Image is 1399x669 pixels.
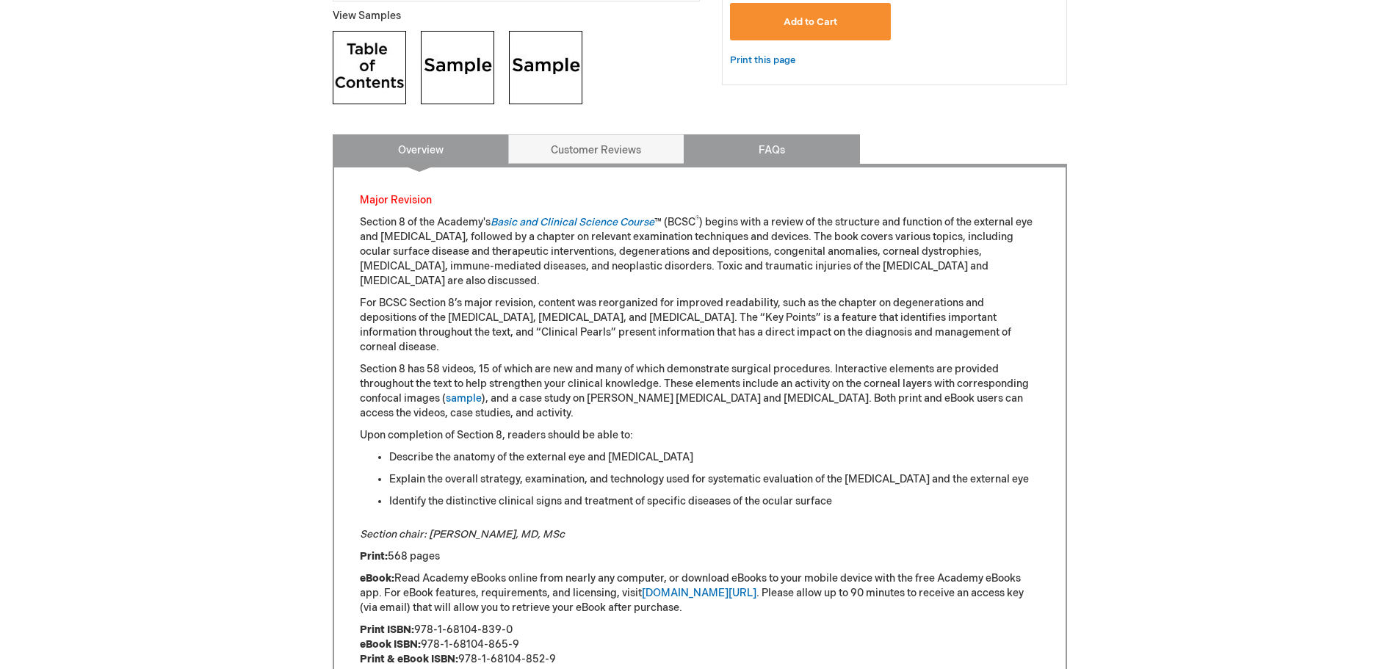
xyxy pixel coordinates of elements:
a: Print this page [730,51,795,70]
font: Major Revision [360,194,432,206]
p: For BCSC Section 8’s major revision, content was reorganized for improved readability, such as th... [360,296,1040,355]
a: FAQs [684,134,860,164]
strong: Print ISBN: [360,623,414,636]
a: [DOMAIN_NAME][URL] [642,587,756,599]
sup: ® [695,215,699,224]
strong: Print: [360,550,388,563]
p: View Samples [333,9,700,23]
p: 568 pages [360,549,1040,564]
p: Upon completion of Section 8, readers should be able to: [360,428,1040,443]
img: Click to view [333,31,406,104]
a: sample [446,392,482,405]
strong: Print & eBook ISBN: [360,653,458,665]
a: Basic and Clinical Science Course [491,216,654,228]
span: Add to Cart [784,16,837,28]
p: Read Academy eBooks online from nearly any computer, or download eBooks to your mobile device wit... [360,571,1040,615]
strong: eBook: [360,572,394,585]
img: Click to view [509,31,582,104]
p: 978-1-68104-839-0 978-1-68104-865-9 978-1-68104-852-9 [360,623,1040,667]
li: Describe the anatomy of the external eye and [MEDICAL_DATA] [389,450,1040,465]
p: Section 8 of the Academy's ™ (BCSC ) begins with a review of the structure and function of the ex... [360,215,1040,289]
li: Explain the overall strategy, examination, and technology used for systematic evaluation of the [... [389,472,1040,487]
button: Add to Cart [730,3,892,40]
strong: eBook ISBN: [360,638,421,651]
a: Overview [333,134,509,164]
em: Section chair: [PERSON_NAME], MD, MSc [360,528,565,540]
a: Customer Reviews [508,134,684,164]
img: Click to view [421,31,494,104]
p: Section 8 has 58 videos, 15 of which are new and many of which demonstrate surgical procedures. I... [360,362,1040,421]
li: Identify the distinctive clinical signs and treatment of specific diseases of the ocular surface [389,494,1040,509]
